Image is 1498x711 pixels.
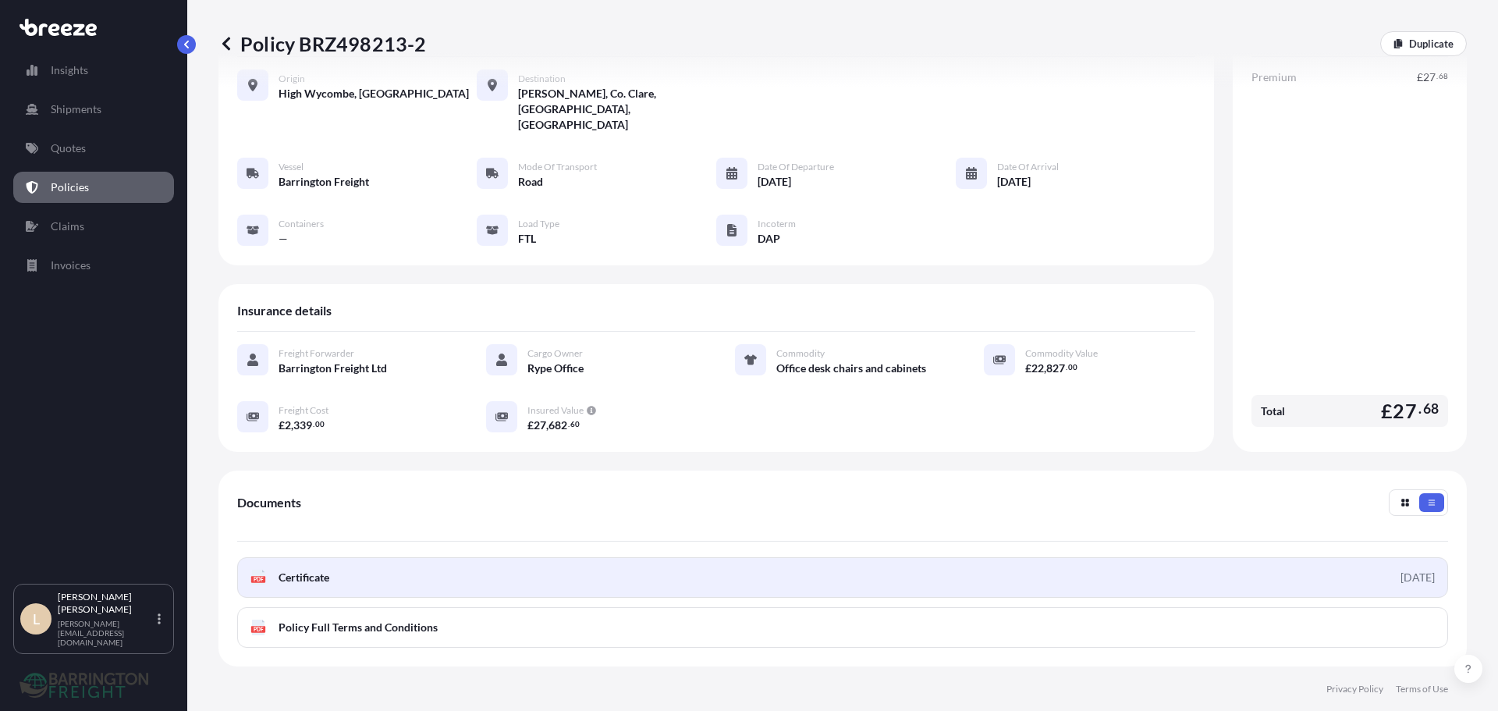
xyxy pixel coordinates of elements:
span: . [1418,404,1422,414]
span: £ [1025,363,1031,374]
span: , [1044,363,1046,374]
text: PDF [254,627,264,632]
span: — [279,231,288,247]
a: Duplicate [1380,31,1467,56]
span: Rype Office [527,361,584,376]
a: Privacy Policy [1326,683,1383,695]
span: Insured Value [527,404,584,417]
a: Claims [13,211,174,242]
span: Barrington Freight [279,174,369,190]
span: 00 [315,421,325,427]
span: Total [1261,403,1285,419]
a: Policies [13,172,174,203]
p: Invoices [51,258,91,273]
span: [PERSON_NAME], Co. Clare, [GEOGRAPHIC_DATA], [GEOGRAPHIC_DATA] [518,86,716,133]
p: Insights [51,62,88,78]
div: [DATE] [1400,570,1435,585]
span: Vessel [279,161,304,173]
p: Quotes [51,140,86,156]
p: Shipments [51,101,101,117]
p: [PERSON_NAME][EMAIL_ADDRESS][DOMAIN_NAME] [58,619,154,647]
span: Freight Forwarder [279,347,354,360]
span: 68 [1423,404,1439,414]
span: , [291,420,293,431]
span: Certificate [279,570,329,585]
span: Containers [279,218,324,230]
p: Policy BRZ498213-2 [218,31,427,56]
span: £ [279,420,285,431]
img: organization-logo [20,673,148,698]
span: Office desk chairs and cabinets [776,361,926,376]
a: PDFCertificate[DATE] [237,557,1448,598]
span: 2 [285,420,291,431]
span: Cargo Owner [527,347,583,360]
p: Duplicate [1409,36,1454,52]
span: Commodity [776,347,825,360]
span: Barrington Freight Ltd [279,361,387,376]
span: Mode of Transport [518,161,597,173]
span: Commodity Value [1025,347,1098,360]
span: Road [518,174,543,190]
span: £ [527,420,534,431]
span: Incoterm [758,218,796,230]
span: Policy Full Terms and Conditions [279,620,438,635]
a: Insights [13,55,174,86]
a: Terms of Use [1396,683,1448,695]
span: L [33,611,40,627]
span: Insurance details [237,303,332,318]
span: 22 [1031,363,1044,374]
span: FTL [518,231,536,247]
a: PDFPolicy Full Terms and Conditions [237,607,1448,648]
span: . [1066,364,1067,370]
p: Policies [51,180,89,195]
span: . [313,421,314,427]
span: DAP [758,231,780,247]
span: , [546,420,548,431]
span: 60 [570,421,580,427]
span: 27 [534,420,546,431]
span: 827 [1046,363,1065,374]
p: [PERSON_NAME] [PERSON_NAME] [58,591,154,616]
a: Invoices [13,250,174,281]
span: Freight Cost [279,404,328,417]
span: [DATE] [997,174,1031,190]
span: 339 [293,420,312,431]
span: Date of Arrival [997,161,1059,173]
span: 00 [1068,364,1077,370]
a: Quotes [13,133,174,164]
span: High Wycombe, [GEOGRAPHIC_DATA] [279,86,469,101]
span: 682 [548,420,567,431]
a: Shipments [13,94,174,125]
span: Date of Departure [758,161,834,173]
span: £ [1381,401,1393,421]
span: 27 [1393,401,1416,421]
span: . [568,421,570,427]
span: Documents [237,495,301,510]
text: PDF [254,577,264,582]
p: Claims [51,219,84,234]
span: Load Type [518,218,559,230]
span: [DATE] [758,174,791,190]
